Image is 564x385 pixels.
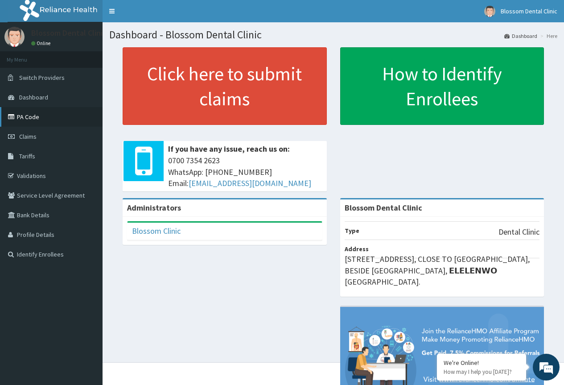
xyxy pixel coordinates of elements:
p: [STREET_ADDRESS], CLOSE TO [GEOGRAPHIC_DATA], BESIDE [GEOGRAPHIC_DATA], 𝗘𝗟𝗘𝗟𝗘𝗡𝗪𝗢 [GEOGRAPHIC_DATA]. [345,253,540,288]
h1: Dashboard - Blossom Dental Clinic [109,29,557,41]
span: Blossom Dental Clinic [501,7,557,15]
img: User Image [4,27,25,47]
span: Claims [19,132,37,141]
a: Blossom Clinic [132,226,181,236]
p: Blossom Dental Clinic [31,29,107,37]
a: [EMAIL_ADDRESS][DOMAIN_NAME] [189,178,311,188]
b: If you have any issue, reach us on: [168,144,290,154]
a: Online [31,40,53,46]
li: Here [538,32,557,40]
span: 0700 7354 2623 WhatsApp: [PHONE_NUMBER] Email: [168,155,322,189]
b: Address [345,245,369,253]
span: Tariffs [19,152,35,160]
a: Dashboard [504,32,537,40]
a: Click here to submit claims [123,47,327,125]
img: User Image [484,6,495,17]
strong: Blossom Dental Clinic [345,203,422,213]
span: Switch Providers [19,74,65,82]
span: Dashboard [19,93,48,101]
b: Administrators [127,203,181,213]
p: Dental Clinic [498,226,539,238]
a: How to Identify Enrollees [340,47,544,125]
div: We're Online! [444,359,519,367]
p: How may I help you today? [444,368,519,376]
b: Type [345,227,359,235]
